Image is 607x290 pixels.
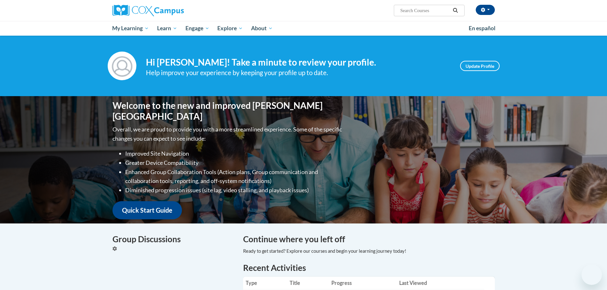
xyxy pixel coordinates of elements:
button: Account Settings [476,5,495,15]
a: Quick Start Guide [112,201,182,219]
a: About [247,21,277,36]
span: My Learning [112,25,149,32]
div: Main menu [103,21,504,36]
span: About [251,25,273,32]
button: Search [451,7,460,14]
h4: Hi [PERSON_NAME]! Take a minute to review your profile. [146,57,451,68]
li: Improved Site Navigation [125,149,343,158]
a: En español [465,22,500,35]
span: Engage [185,25,209,32]
h1: Welcome to the new and improved [PERSON_NAME][GEOGRAPHIC_DATA] [112,100,343,122]
th: Title [287,277,329,289]
img: Cox Campus [112,5,184,16]
span: Explore [217,25,243,32]
p: Overall, we are proud to provide you with a more streamlined experience. Some of the specific cha... [112,125,343,143]
a: Cox Campus [112,5,234,16]
a: Engage [181,21,213,36]
li: Enhanced Group Collaboration Tools (Action plans, Group communication and collaboration tools, re... [125,167,343,186]
li: Greater Device Compatibility [125,158,343,167]
input: Search Courses [400,7,451,14]
li: Diminished progression issues (site lag, video stalling, and playback issues) [125,186,343,195]
a: Explore [213,21,247,36]
iframe: Button to launch messaging window [582,265,602,285]
h4: Group Discussions [112,233,234,245]
img: Profile Image [108,52,136,80]
h1: Recent Activities [243,262,495,273]
span: En español [469,25,495,32]
h4: Continue where you left off [243,233,495,245]
div: Help improve your experience by keeping your profile up to date. [146,67,451,78]
th: Last Viewed [397,277,484,289]
a: My Learning [108,21,153,36]
th: Type [243,277,287,289]
span: Learn [157,25,177,32]
th: Progress [329,277,397,289]
a: Learn [153,21,181,36]
a: Update Profile [460,61,500,71]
